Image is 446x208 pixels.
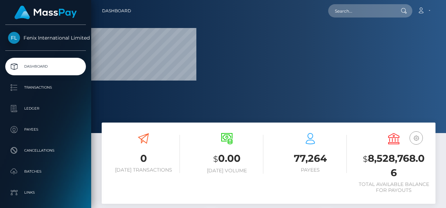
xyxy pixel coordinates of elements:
h6: [DATE] Volume [190,168,263,174]
h3: 8,528,768.06 [357,152,430,180]
a: Dashboard [5,58,86,75]
a: Ledger [5,100,86,117]
p: Ledger [8,103,83,114]
p: Payees [8,124,83,135]
p: Dashboard [8,61,83,72]
a: Payees [5,121,86,138]
small: $ [213,154,218,164]
p: Cancellations [8,145,83,156]
a: Dashboard [102,4,131,18]
img: MassPay Logo [14,6,77,19]
a: Transactions [5,79,86,96]
p: Batches [8,166,83,177]
small: $ [363,154,368,164]
a: Links [5,184,86,201]
input: Search... [328,4,394,18]
p: Links [8,187,83,198]
h3: 0 [107,152,180,165]
h3: 0.00 [190,152,263,166]
h6: [DATE] Transactions [107,167,180,173]
span: Fenix International Limited [5,35,86,41]
p: Transactions [8,82,83,93]
a: Cancellations [5,142,86,159]
h6: Total Available Balance for Payouts [357,181,430,193]
img: Fenix International Limited [8,32,20,44]
a: Batches [5,163,86,180]
h6: Payees [274,167,347,173]
h3: 77,264 [274,152,347,165]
